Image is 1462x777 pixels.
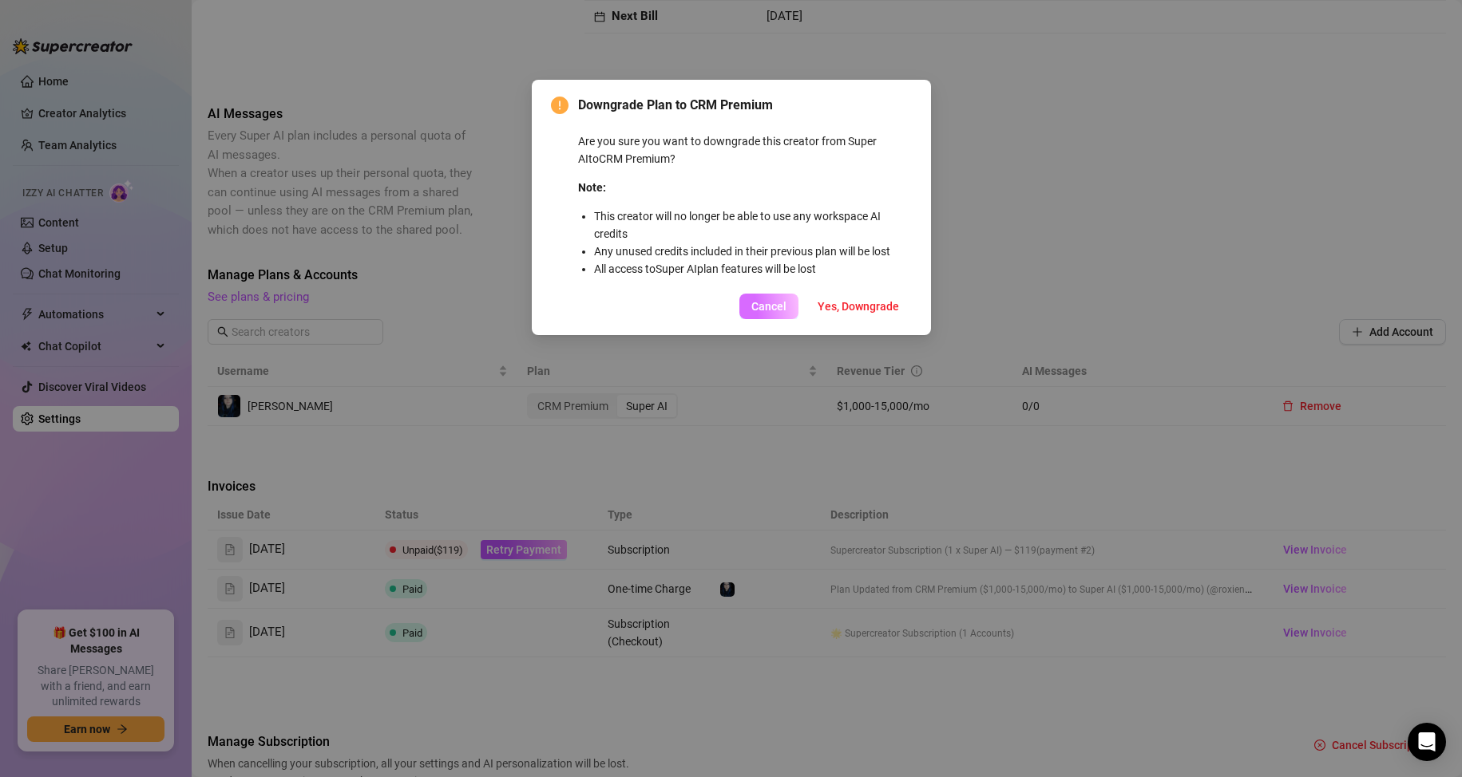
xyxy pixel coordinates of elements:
p: Are you sure you want to downgrade this creator from Super AI to CRM Premium ? [578,132,912,168]
li: All access to Super AI plan features will be lost [594,260,912,278]
span: exclamation-circle [551,97,569,114]
span: Cancel [751,300,786,313]
li: Any unused credits included in their previous plan will be lost [594,243,912,260]
div: Open Intercom Messenger [1408,723,1446,761]
span: Downgrade Plan to CRM Premium [578,96,912,115]
span: Yes, Downgrade [818,300,899,313]
strong: Note: [578,181,606,194]
button: Yes, Downgrade [805,294,912,319]
li: This creator will no longer be able to use any workspace AI credits [594,207,912,243]
button: Cancel [739,294,798,319]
